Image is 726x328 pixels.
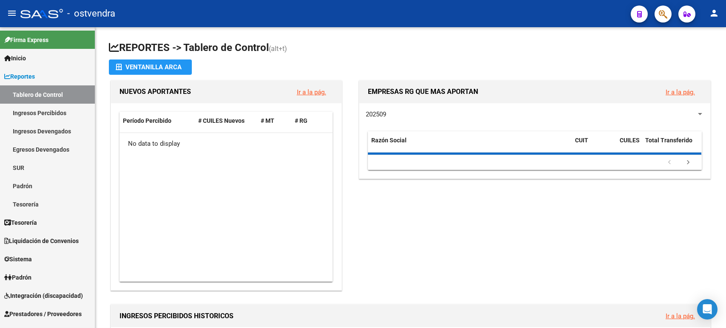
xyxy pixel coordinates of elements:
datatable-header-cell: Razón Social [368,131,572,159]
span: CUILES [620,137,640,144]
span: NUEVOS APORTANTES [120,88,191,96]
span: 202509 [366,110,386,118]
a: Ir a la pág. [666,88,695,96]
button: Ir a la pág. [659,84,702,100]
a: go to previous page [661,158,678,167]
span: CUIT [575,137,588,144]
datatable-header-cell: Período Percibido [120,112,195,130]
mat-icon: person [709,8,719,18]
datatable-header-cell: # RG [291,112,325,130]
span: # RG [295,117,307,124]
span: Liquidación de Convenios [4,236,79,246]
span: Reportes [4,72,35,81]
span: # MT [261,117,274,124]
span: Tesorería [4,218,37,227]
a: Ir a la pág. [666,312,695,320]
span: (alt+t) [269,45,287,53]
div: Open Intercom Messenger [697,299,717,320]
span: Firma Express [4,35,48,45]
a: go to next page [680,158,696,167]
button: Ir a la pág. [290,84,333,100]
button: Ventanilla ARCA [109,59,192,75]
div: No data to display [120,133,333,154]
span: EMPRESAS RG QUE MAS APORTAN [368,88,478,96]
span: INGRESOS PERCIBIDOS HISTORICOS [120,312,233,320]
h1: REPORTES -> Tablero de Control [109,41,712,56]
span: Inicio [4,54,26,63]
div: Ventanilla ARCA [116,59,185,75]
span: Integración (discapacidad) [4,291,83,300]
datatable-header-cell: CUIT [572,131,616,159]
datatable-header-cell: # CUILES Nuevos [195,112,257,130]
span: - ostvendra [67,4,115,23]
datatable-header-cell: Total Transferido [642,131,701,159]
span: Total Transferido [645,137,692,144]
mat-icon: menu [7,8,17,18]
span: Razón Social [371,137,407,144]
span: Padrón [4,273,31,282]
span: Sistema [4,254,32,264]
span: Período Percibido [123,117,171,124]
button: Ir a la pág. [659,308,702,324]
a: Ir a la pág. [297,88,326,96]
datatable-header-cell: CUILES [616,131,642,159]
span: # CUILES Nuevos [198,117,245,124]
span: Prestadores / Proveedores [4,309,82,319]
datatable-header-cell: # MT [257,112,291,130]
